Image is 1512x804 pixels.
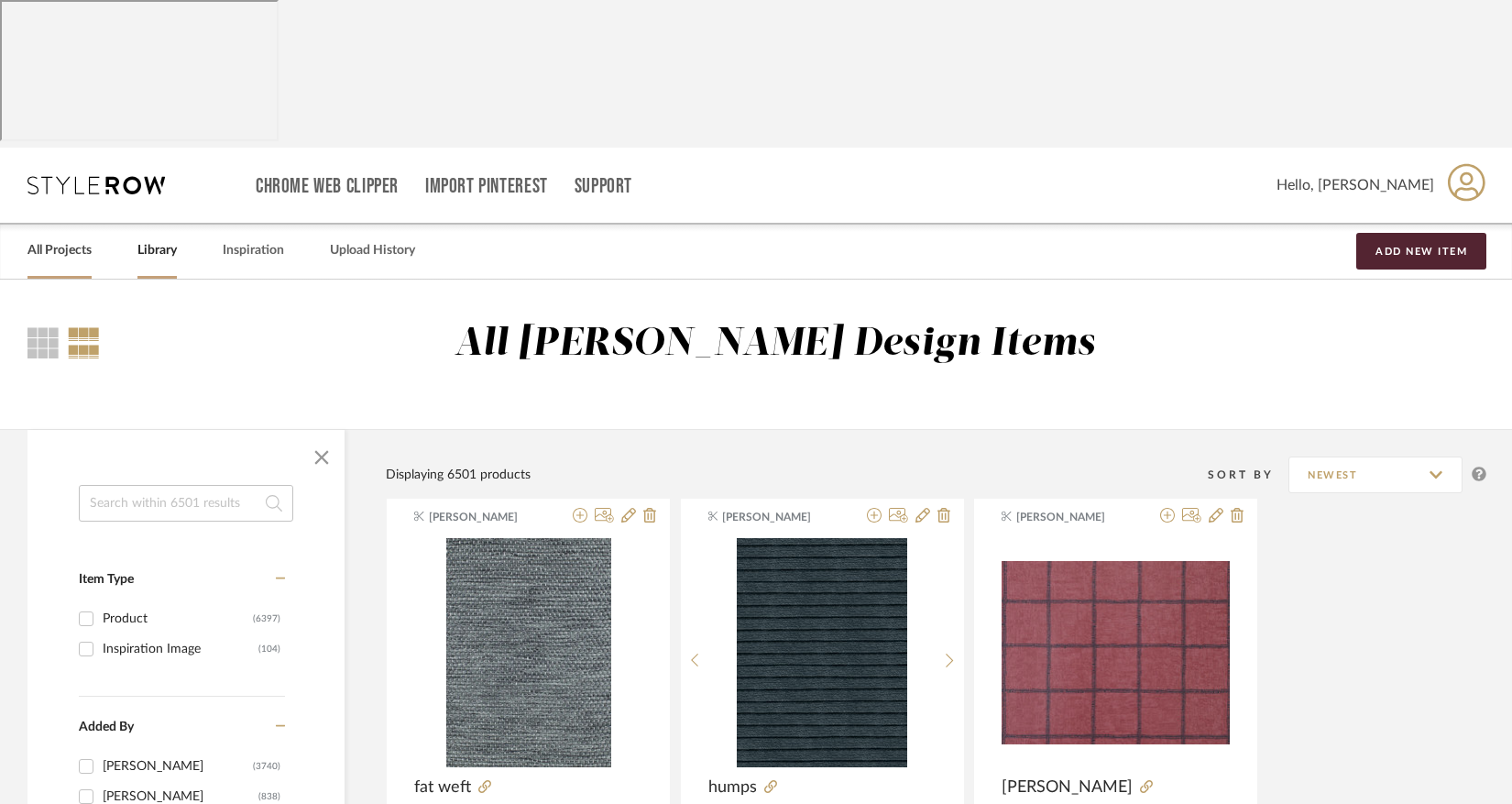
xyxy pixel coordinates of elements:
div: Sort By [1208,466,1288,484]
div: Displaying 6501 products [386,465,531,485]
a: Library [137,238,177,263]
div: Product [103,604,253,633]
span: [PERSON_NAME] [1002,777,1133,798]
div: All [PERSON_NAME] Design Items [455,321,1096,368]
img: fat weft [446,538,611,767]
button: Close [303,439,340,476]
a: Import Pinterest [425,179,548,194]
span: [PERSON_NAME] [429,509,544,525]
a: Chrome Web Clipper [256,179,399,194]
span: Added By [79,721,134,733]
span: humps [708,777,757,798]
input: Search within 6501 results [79,485,293,522]
span: Item Type [79,573,134,586]
div: 0 [414,538,642,767]
button: Add New Item [1356,233,1486,270]
img: roma bacchus [1002,561,1230,743]
span: Hello, [PERSON_NAME] [1276,174,1434,196]
a: Upload History [330,238,415,263]
div: (104) [258,634,280,664]
div: Inspiration Image [103,634,258,664]
span: fat weft [414,777,471,798]
span: [PERSON_NAME] [1016,509,1132,525]
div: (6397) [253,604,280,633]
a: All Projects [27,238,92,263]
img: humps [737,538,907,767]
div: 0 [708,538,936,767]
span: [PERSON_NAME] [722,509,838,525]
a: Support [575,179,632,194]
div: (3740) [253,752,280,781]
a: Inspiration [223,238,284,263]
div: [PERSON_NAME] [103,752,253,781]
